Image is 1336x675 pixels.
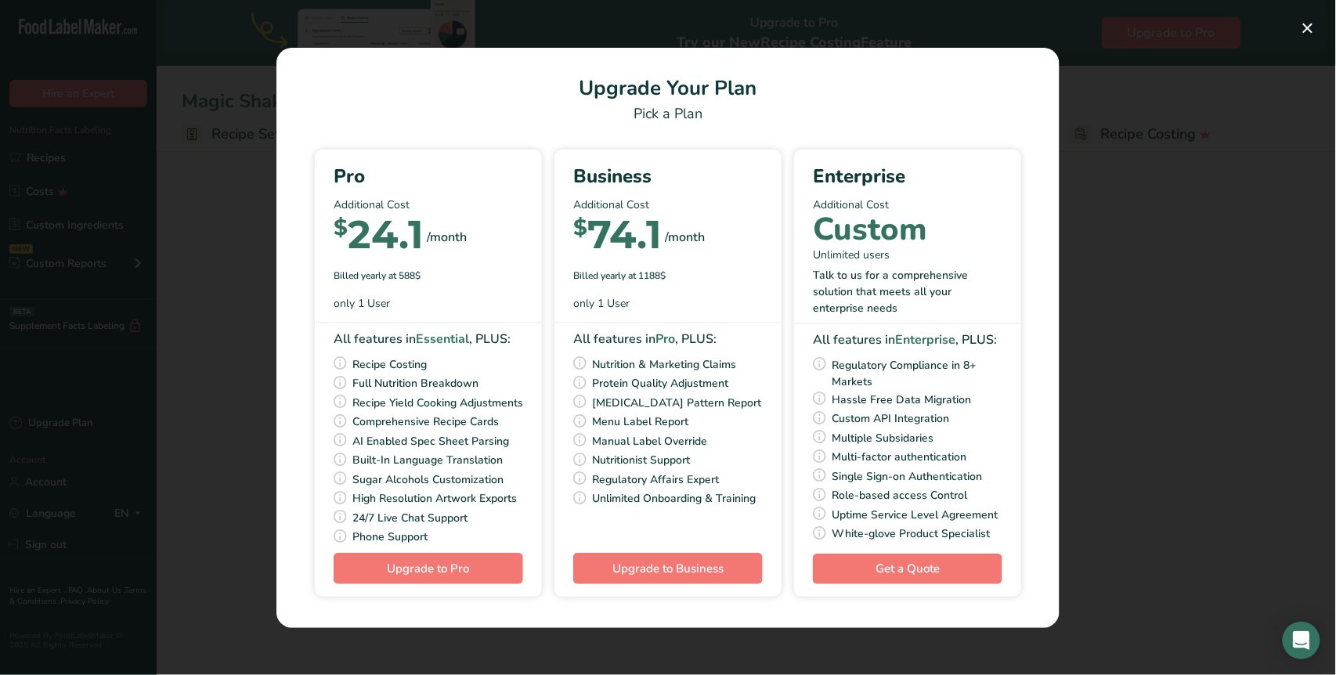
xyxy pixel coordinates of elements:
span: Role-based access Control [832,485,967,505]
div: Enterprise [813,162,1002,190]
b: Essential [416,330,469,348]
button: Upgrade to Business [573,553,763,584]
span: White-glove Product Specialist [832,524,990,543]
div: 24.1 [334,219,424,256]
b: Pro [655,330,675,348]
span: Phone Support [352,527,428,547]
span: Recipe Yield Cooking Adjustments [352,393,523,413]
span: Custom API Integration [832,409,949,428]
span: High Resolution Artwork Exports [352,489,517,508]
span: $ [334,214,348,240]
span: Sugar Alcohols Customization [352,470,504,489]
span: Unlimited users [813,247,890,263]
span: Upgrade to Business [612,561,724,576]
span: Regulatory Compliance in 8+ Markets [832,356,1002,390]
span: [MEDICAL_DATA] Pattern Report [592,393,761,413]
span: AI Enabled Spec Sheet Parsing [352,431,509,451]
span: Uptime Service Level Agreement [832,505,998,525]
span: Comprehensive Recipe Cards [352,412,499,431]
div: Business [573,162,763,190]
span: only 1 User [573,295,630,312]
span: Upgrade to Pro [388,561,470,576]
span: Get a Quote [876,560,940,578]
span: Hassle Free Data Migration [832,390,971,410]
div: Billed yearly at 1188$ [573,269,763,283]
span: Nutritionist Support [592,450,690,470]
span: Manual Label Override [592,431,707,451]
p: Additional Cost [573,197,763,213]
div: Billed yearly at 588$ [334,269,523,283]
p: Additional Cost [813,197,1002,213]
span: Single Sign-on Authentication [832,467,982,486]
span: Unlimited Onboarding & Training [592,489,756,508]
span: only 1 User [334,295,390,312]
span: Protein Quality Adjustment [592,374,728,393]
div: Open Intercom Messenger [1283,622,1320,659]
span: Multi-factor authentication [832,447,966,467]
span: Nutrition & Marketing Claims [592,355,736,374]
div: Pick a Plan [295,103,1041,125]
div: All features in , PLUS: [334,330,523,348]
b: Enterprise [895,331,955,348]
div: /month [427,228,467,247]
span: Full Nutrition Breakdown [352,374,478,393]
button: Upgrade to Pro [334,553,523,584]
span: Multiple Subsidaries [832,428,933,448]
div: /month [665,228,705,247]
div: Custom [813,219,927,240]
h1: Upgrade Your Plan [295,73,1041,103]
div: All features in , PLUS: [813,330,1002,349]
div: 74.1 [573,219,662,256]
span: 24/7 Live Chat Support [352,508,468,528]
span: Menu Label Report [592,412,688,431]
span: Built-In Language Translation [352,450,503,470]
span: Regulatory Affairs Expert [592,470,719,489]
div: All features in , PLUS: [573,330,763,348]
p: Additional Cost [334,197,523,213]
a: Get a Quote [813,554,1002,584]
div: Talk to us for a comprehensive solution that meets all your enterprise needs [813,267,1002,316]
div: Pro [334,162,523,190]
span: Recipe Costing [352,355,427,374]
span: $ [573,214,587,240]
